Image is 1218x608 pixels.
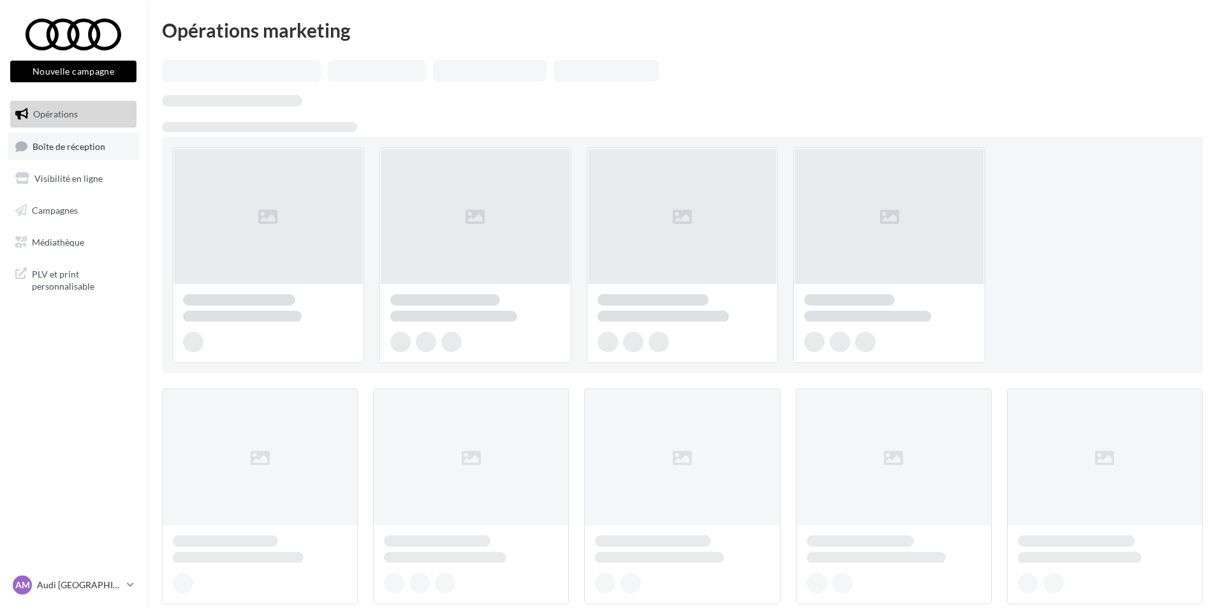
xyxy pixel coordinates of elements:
p: Audi [GEOGRAPHIC_DATA] [37,579,122,591]
span: PLV et print personnalisable [32,265,131,293]
button: Nouvelle campagne [10,61,136,82]
a: AM Audi [GEOGRAPHIC_DATA] [10,573,136,597]
div: Opérations marketing [162,20,1203,40]
a: Opérations [8,101,139,128]
span: Visibilité en ligne [34,173,103,184]
span: Campagnes [32,205,78,216]
a: Visibilité en ligne [8,165,139,192]
span: Boîte de réception [33,140,105,151]
a: Boîte de réception [8,133,139,160]
span: Opérations [33,108,78,119]
a: Médiathèque [8,229,139,256]
a: Campagnes [8,197,139,224]
a: PLV et print personnalisable [8,260,139,298]
span: Médiathèque [32,236,84,247]
span: AM [15,579,30,591]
